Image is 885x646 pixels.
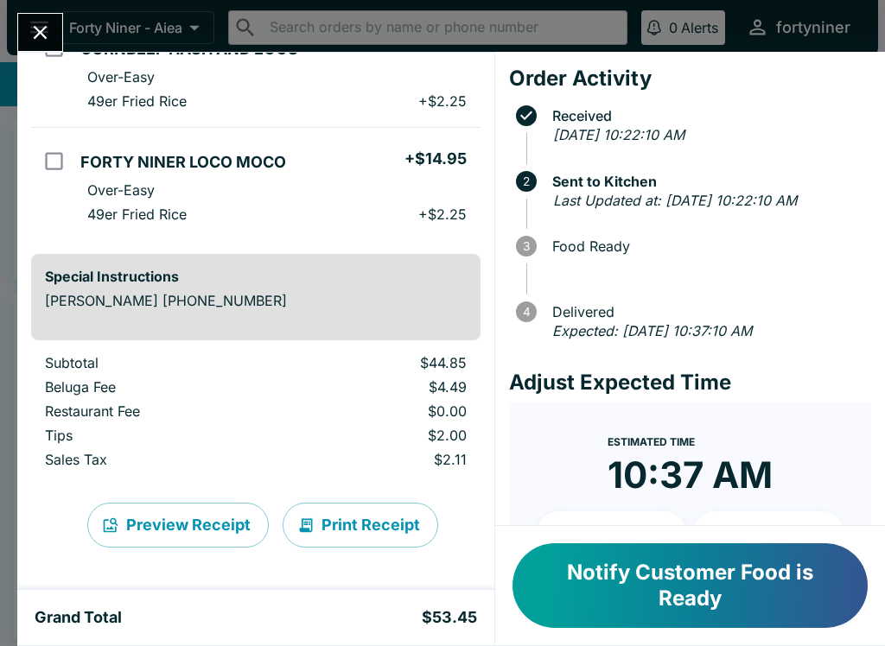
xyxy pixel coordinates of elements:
[298,451,467,468] p: $2.11
[544,174,871,189] span: Sent to Kitchen
[522,305,530,319] text: 4
[509,66,871,92] h4: Order Activity
[298,354,467,371] p: $44.85
[298,427,467,444] p: $2.00
[35,607,122,628] h5: Grand Total
[45,378,271,396] p: Beluga Fee
[523,239,530,253] text: 3
[418,92,467,110] p: + $2.25
[544,238,871,254] span: Food Ready
[537,511,687,554] button: + 10
[45,268,467,285] h6: Special Instructions
[45,402,271,420] p: Restaurant Fee
[509,370,871,396] h4: Adjust Expected Time
[87,68,155,85] p: Over-Easy
[513,543,868,628] button: Notify Customer Food is Ready
[523,174,530,188] text: 2
[608,435,695,448] span: Estimated Time
[544,108,871,123] span: Received
[553,192,797,209] em: Last Updated at: [DATE] 10:22:10 AM
[87,503,269,548] button: Preview Receipt
[544,304,871,320] span: Delivered
[87,92,187,110] p: 49er Fried Rice
[608,453,773,497] time: 10:37 AM
[298,378,467,396] p: $4.49
[552,322,752,339] em: Expected: [DATE] 10:37:10 AM
[693,511,844,554] button: + 20
[45,427,271,444] p: Tips
[422,607,477,628] h5: $53.45
[418,206,467,223] p: + $2.25
[18,14,62,51] button: Close
[45,451,271,468] p: Sales Tax
[45,292,467,309] p: [PERSON_NAME] [PHONE_NUMBER]
[80,152,286,173] h5: FORTY NINER LOCO MOCO
[553,126,684,143] em: [DATE] 10:22:10 AM
[87,206,187,223] p: 49er Fried Rice
[45,354,271,371] p: Subtotal
[283,503,438,548] button: Print Receipt
[404,149,467,169] h5: + $14.95
[298,402,467,420] p: $0.00
[31,354,481,475] table: orders table
[87,181,155,199] p: Over-Easy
